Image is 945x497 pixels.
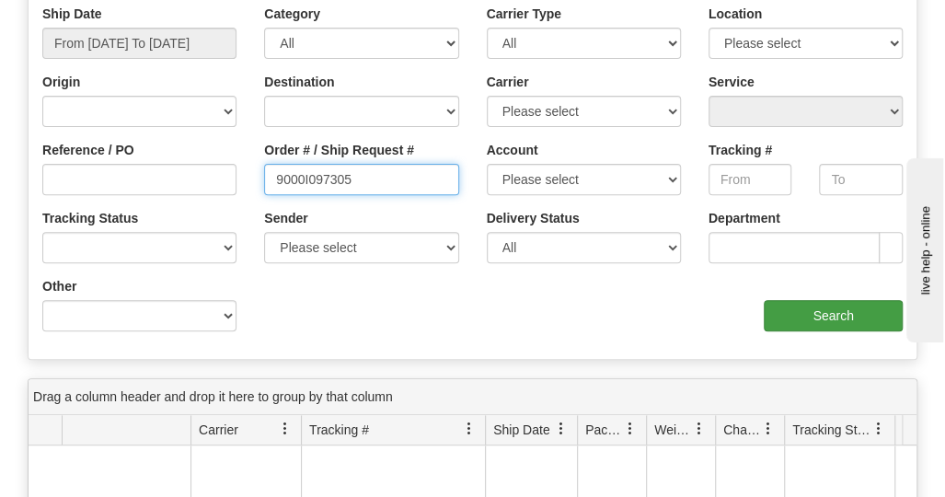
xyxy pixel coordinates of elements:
[684,413,715,445] a: Weight filter column settings
[270,413,301,445] a: Carrier filter column settings
[615,413,646,445] a: Packages filter column settings
[487,141,538,159] label: Account
[309,421,369,439] span: Tracking #
[709,141,772,159] label: Tracking #
[29,379,916,415] div: grid grouping header
[42,141,134,159] label: Reference / PO
[654,421,693,439] span: Weight
[14,16,170,29] div: live help - online
[819,164,903,195] input: To
[903,155,943,342] iframe: chat widget
[42,277,76,295] label: Other
[753,413,784,445] a: Charge filter column settings
[454,413,485,445] a: Tracking # filter column settings
[863,413,894,445] a: Tracking Status filter column settings
[546,413,577,445] a: Ship Date filter column settings
[709,5,762,23] label: Location
[585,421,624,439] span: Packages
[487,5,561,23] label: Carrier Type
[42,73,80,91] label: Origin
[709,73,755,91] label: Service
[709,209,780,227] label: Department
[723,421,762,439] span: Charge
[709,164,792,195] input: From
[42,209,138,227] label: Tracking Status
[264,73,334,91] label: Destination
[487,73,529,91] label: Carrier
[264,209,307,227] label: Sender
[264,5,320,23] label: Category
[493,421,549,439] span: Ship Date
[42,5,102,23] label: Ship Date
[487,209,580,227] label: Delivery Status
[264,141,414,159] label: Order # / Ship Request #
[199,421,238,439] span: Carrier
[764,300,903,331] input: Search
[792,421,872,439] span: Tracking Status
